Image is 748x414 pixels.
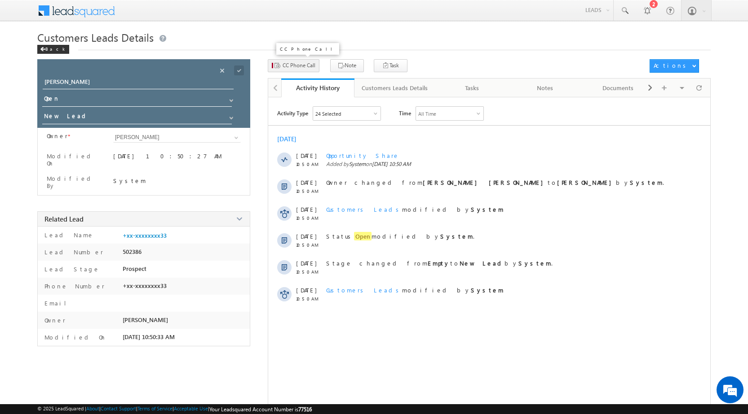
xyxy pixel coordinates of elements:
[42,333,106,341] label: Modified On
[443,83,501,93] div: Tasks
[44,214,84,223] span: Related Lead
[42,93,232,107] input: Status
[326,286,504,294] span: modified by
[516,83,574,93] div: Notes
[47,153,102,167] label: Modified On
[123,265,146,272] span: Prospect
[423,179,548,186] strong: [PERSON_NAME] [PERSON_NAME]
[460,259,505,267] strong: New Lead
[277,106,308,120] span: Activity Type
[654,61,689,70] div: Actions
[296,269,323,275] span: 10:50 AM
[296,188,323,194] span: 10:50 AM
[372,161,411,167] span: [DATE] 10:50 AM
[326,232,474,240] span: Status modified by .
[123,248,142,255] span: 502386
[428,259,450,267] strong: Empty
[113,132,241,143] input: Type to Search
[326,205,504,213] span: modified by
[42,265,100,273] label: Lead Stage
[326,205,402,213] span: Customers Leads
[42,231,94,239] label: Lead Name
[354,232,372,240] span: Open
[440,232,473,240] strong: System
[37,405,312,413] span: © 2025 LeadSquared | | | | |
[296,286,316,294] span: [DATE]
[436,78,509,97] a: Tasks
[230,133,241,142] a: Show All Items
[42,282,105,290] label: Phone Number
[298,406,312,413] span: 77516
[123,232,167,239] a: +xx-xxxxxxxx33
[296,242,323,248] span: 10:50 AM
[225,94,236,103] a: Show All Items
[582,78,655,97] a: Documents
[86,405,99,411] a: About
[589,83,647,93] div: Documents
[630,179,663,186] strong: System
[288,83,348,92] div: Activity History
[174,405,208,411] a: Acceptable Use
[471,286,504,294] strong: System
[313,107,381,120] div: Owner Changed,Status Changed,Stage Changed,Source Changed,Notes & 19 more..
[137,405,173,411] a: Terms of Service
[37,45,69,54] div: Back
[296,152,316,159] span: [DATE]
[374,59,407,72] button: Task
[283,61,315,70] span: CC Phone Call
[123,282,167,289] span: +xx-xxxxxxxx33
[123,316,168,323] span: [PERSON_NAME]
[354,78,436,97] a: Customers Leads Details
[281,78,354,97] a: Activity History
[47,132,68,139] label: Owner
[296,296,323,301] span: 10:50 AM
[418,111,436,117] div: All Time
[362,83,428,93] div: Customers Leads Details
[268,59,319,72] button: CC Phone Call
[296,179,316,186] span: [DATE]
[280,46,336,52] p: CC Phone Call
[113,177,241,184] div: System
[326,179,664,186] span: Owner changed from to by .
[37,30,154,44] span: Customers Leads Details
[399,106,411,120] span: Time
[296,232,316,240] span: [DATE]
[15,47,38,59] img: d_60004797649_company_0_60004797649
[43,77,234,89] input: Opportunity Name Opportunity Name
[326,286,402,294] span: Customers Leads
[330,59,364,72] button: Note
[296,205,316,213] span: [DATE]
[42,316,66,324] label: Owner
[123,333,175,340] span: [DATE] 10:50:33 AM
[47,175,102,189] label: Modified By
[209,406,312,413] span: Your Leadsquared Account Number is
[101,405,136,411] a: Contact Support
[326,161,673,167] span: Added by on
[47,47,151,59] div: Chat with us now
[518,259,551,267] strong: System
[122,276,163,288] em: Start Chat
[296,215,323,221] span: 10:50 AM
[296,259,316,267] span: [DATE]
[326,152,399,159] span: Opportunity Share
[509,78,582,97] a: Notes
[147,4,169,26] div: Minimize live chat window
[471,205,504,213] strong: System
[42,110,232,124] input: Stage
[42,299,73,307] label: Email
[349,161,366,167] span: System
[225,111,236,120] a: Show All Items
[557,179,616,186] strong: [PERSON_NAME]
[113,152,241,165] div: [DATE] 10:50:27 AM
[42,248,103,256] label: Lead Number
[650,59,699,73] button: Actions
[315,111,341,117] div: 24 Selected
[326,259,553,267] span: Stage changed from to by .
[12,83,164,269] textarea: Type your message and hit 'Enter'
[277,135,306,143] div: [DATE]
[296,161,323,167] span: 10:50 AM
